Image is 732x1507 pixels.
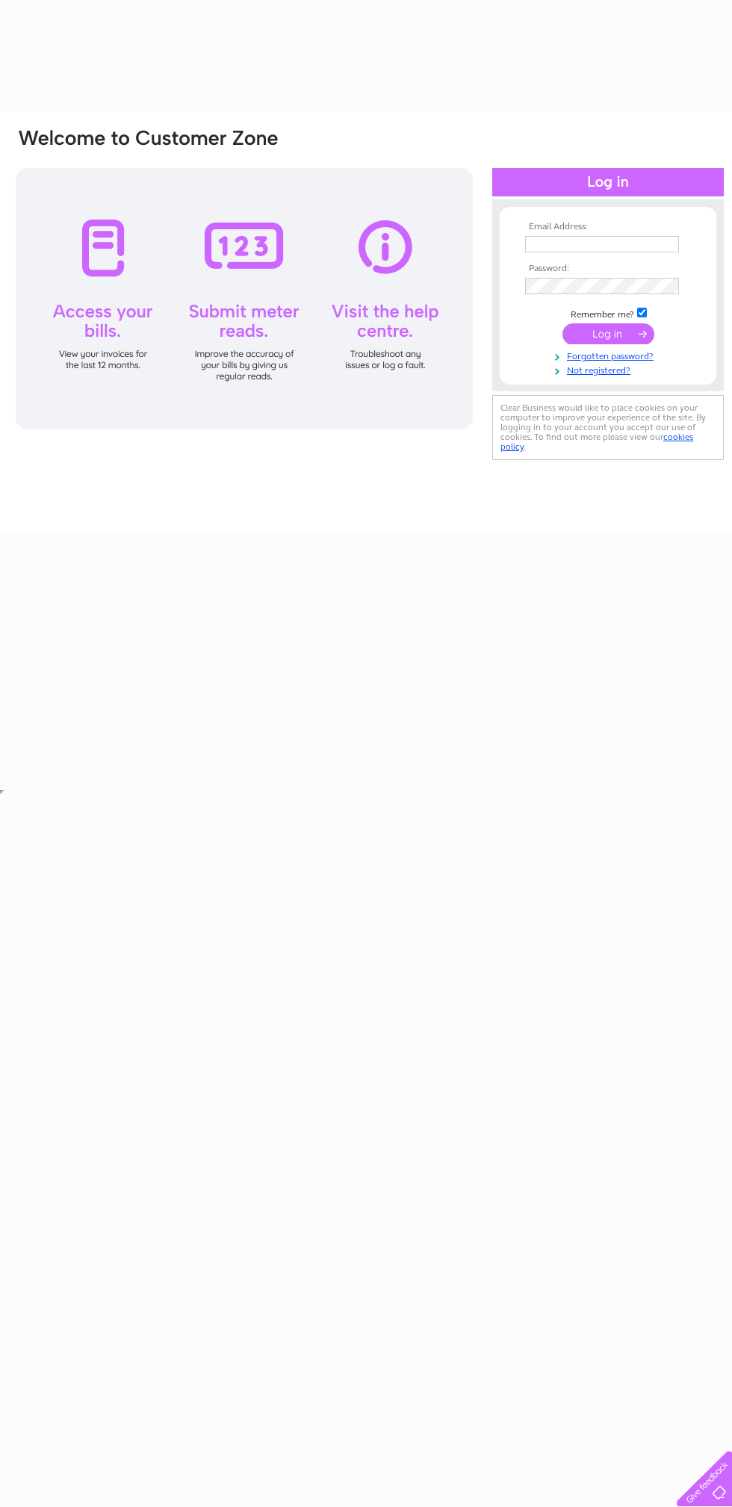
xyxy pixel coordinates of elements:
th: Password: [521,264,695,274]
input: Submit [562,323,654,344]
th: Email Address: [521,222,695,232]
a: Not registered? [525,362,695,376]
a: cookies policy [500,432,693,452]
td: Remember me? [521,305,695,320]
div: Clear Business would like to place cookies on your computer to improve your experience of the sit... [492,395,724,460]
a: Forgotten password? [525,348,695,362]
